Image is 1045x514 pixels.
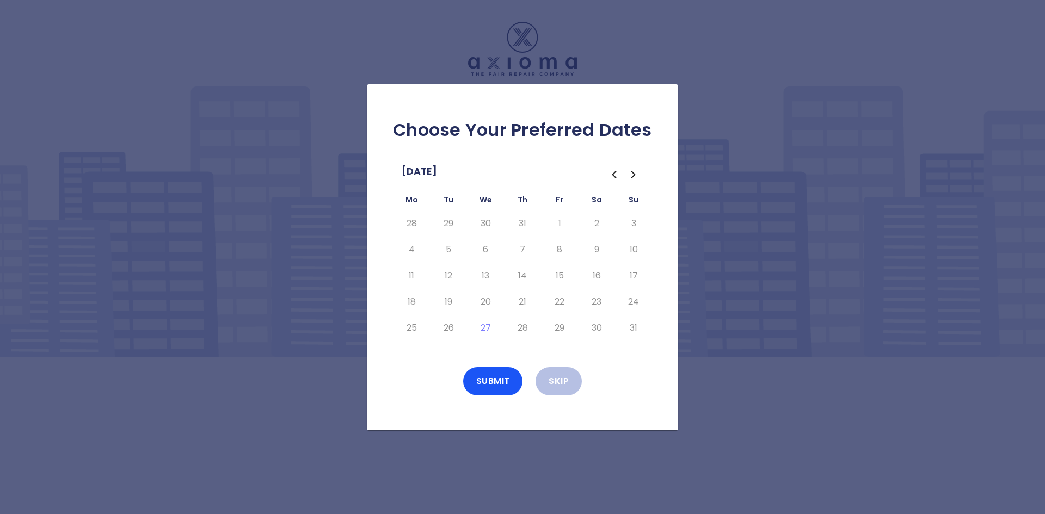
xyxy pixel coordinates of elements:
[439,215,458,232] button: Tuesday, July 29th, 2025
[615,193,652,210] th: Sunday
[624,319,643,337] button: Sunday, August 31st, 2025
[624,165,643,184] button: Go to the Next Month
[439,319,458,337] button: Tuesday, August 26th, 2025
[536,367,582,395] button: Skip
[624,267,643,284] button: Sunday, August 17th, 2025
[402,293,421,311] button: Monday, August 18th, 2025
[476,215,495,232] button: Wednesday, July 30th, 2025
[513,267,532,284] button: Thursday, August 14th, 2025
[476,241,495,258] button: Wednesday, August 6th, 2025
[476,267,495,284] button: Wednesday, August 13th, 2025
[402,163,437,180] span: [DATE]
[467,193,504,210] th: Wednesday
[550,215,569,232] button: Friday, August 1st, 2025
[587,319,606,337] button: Saturday, August 30th, 2025
[513,241,532,258] button: Thursday, August 7th, 2025
[550,267,569,284] button: Friday, August 15th, 2025
[587,267,606,284] button: Saturday, August 16th, 2025
[624,293,643,311] button: Sunday, August 24th, 2025
[384,119,661,141] h2: Choose Your Preferred Dates
[587,293,606,311] button: Saturday, August 23rd, 2025
[550,319,569,337] button: Friday, August 29th, 2025
[439,267,458,284] button: Tuesday, August 12th, 2025
[430,193,467,210] th: Tuesday
[541,193,578,210] th: Friday
[550,241,569,258] button: Friday, August 8th, 2025
[468,22,577,76] img: Logo
[513,319,532,337] button: Thursday, August 28th, 2025
[402,319,421,337] button: Monday, August 25th, 2025
[393,193,652,341] table: August 2025
[402,267,421,284] button: Monday, August 11th, 2025
[550,293,569,311] button: Friday, August 22nd, 2025
[402,215,421,232] button: Monday, July 28th, 2025
[463,367,523,395] button: Submit
[476,293,495,311] button: Wednesday, August 20th, 2025
[513,215,532,232] button: Thursday, July 31st, 2025
[393,193,430,210] th: Monday
[624,215,643,232] button: Sunday, August 3rd, 2025
[604,165,624,184] button: Go to the Previous Month
[624,241,643,258] button: Sunday, August 10th, 2025
[587,215,606,232] button: Saturday, August 2nd, 2025
[587,241,606,258] button: Saturday, August 9th, 2025
[439,241,458,258] button: Tuesday, August 5th, 2025
[402,241,421,258] button: Monday, August 4th, 2025
[578,193,615,210] th: Saturday
[513,293,532,311] button: Thursday, August 21st, 2025
[476,319,495,337] button: Today, Wednesday, August 27th, 2025
[439,293,458,311] button: Tuesday, August 19th, 2025
[504,193,541,210] th: Thursday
